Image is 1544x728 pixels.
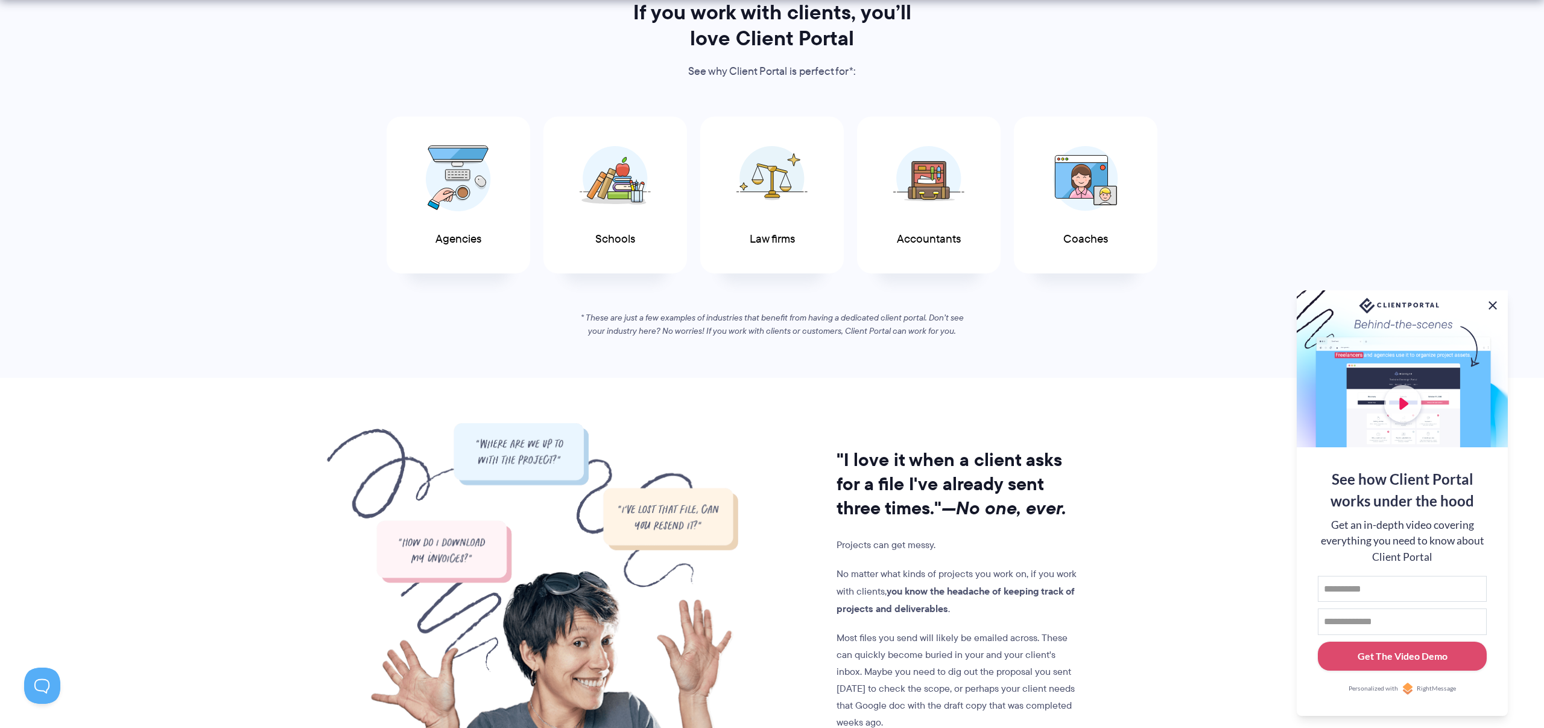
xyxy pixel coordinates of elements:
[1318,517,1487,565] div: Get an in-depth video covering everything you need to know about Client Portal
[750,233,795,246] span: Law firms
[1014,117,1157,274] a: Coaches
[435,233,481,246] span: Agencies
[700,117,844,274] a: Law firms
[1349,684,1398,694] span: Personalized with
[857,117,1001,274] a: Accountants
[837,448,1081,520] h2: "I love it when a client asks for a file I've already sent three times."
[897,233,961,246] span: Accountants
[1358,649,1447,663] div: Get The Video Demo
[1063,233,1108,246] span: Coaches
[1318,468,1487,512] div: See how Client Portal works under the hood
[616,63,928,81] p: See why Client Portal is perfect for*:
[1402,683,1414,695] img: Personalized with RightMessage
[837,537,1081,554] p: Projects can get messy.
[941,494,1066,522] i: —No one, ever.
[24,668,60,704] iframe: Toggle Customer Support
[1318,683,1487,695] a: Personalized withRightMessage
[387,117,530,274] a: Agencies
[595,233,635,246] span: Schools
[1417,684,1456,694] span: RightMessage
[837,566,1081,618] p: No matter what kinds of projects you work on, if you work with clients, .
[543,117,687,274] a: Schools
[581,311,964,337] em: * These are just a few examples of industries that benefit from having a dedicated client portal....
[1318,642,1487,671] button: Get The Video Demo
[837,584,1075,616] strong: you know the headache of keeping track of projects and deliverables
